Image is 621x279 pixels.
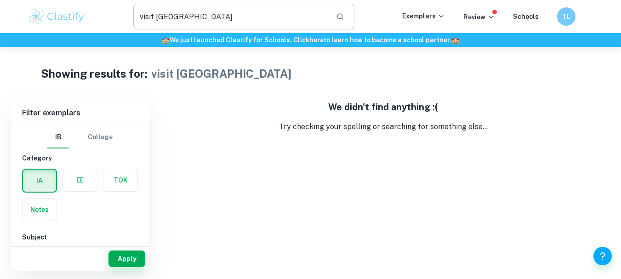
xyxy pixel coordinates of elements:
[22,232,138,242] h6: Subject
[47,126,113,148] div: Filter type choice
[513,13,539,20] a: Schools
[88,126,113,148] button: College
[309,36,324,44] a: here
[23,170,56,192] button: IA
[11,100,149,126] h6: Filter exemplars
[47,126,69,148] button: IB
[151,65,291,82] h1: visit [GEOGRAPHIC_DATA]
[22,153,138,163] h6: Category
[463,12,495,22] p: Review
[103,169,137,191] button: TOK
[402,11,445,21] p: Exemplars
[2,35,619,45] h6: We just launched Clastify for Schools. Click to learn how to become a school partner.
[156,100,610,114] h5: We didn't find anything :(
[557,7,575,26] button: TL
[162,36,170,44] span: 🏫
[133,4,329,29] input: Search for any exemplars...
[108,251,145,267] button: Apply
[41,65,148,82] h1: Showing results for:
[561,11,571,22] h6: TL
[23,199,57,221] button: Notes
[28,7,86,26] img: Clastify logo
[156,121,610,132] p: Try checking your spelling or searching for something else...
[63,169,97,191] button: EE
[451,36,459,44] span: 🏫
[593,247,612,265] button: Help and Feedback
